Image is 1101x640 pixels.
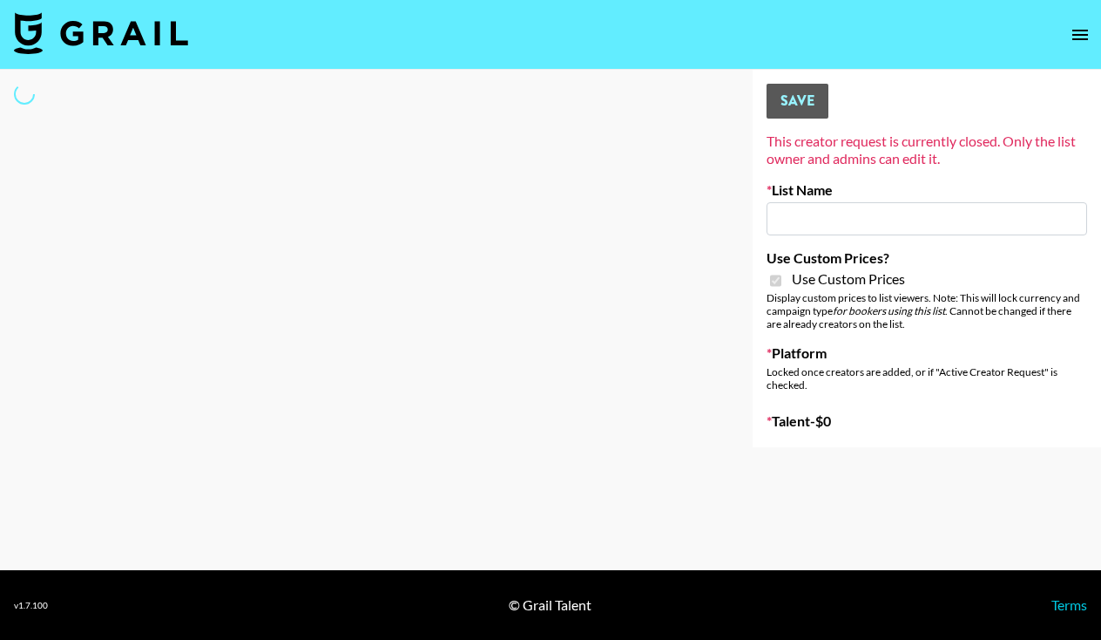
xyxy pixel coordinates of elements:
[767,291,1087,330] div: Display custom prices to list viewers. Note: This will lock currency and campaign type . Cannot b...
[767,249,1087,267] label: Use Custom Prices?
[509,596,591,614] div: © Grail Talent
[14,12,188,54] img: Grail Talent
[767,133,1087,167] div: This creator request is currently closed. Only the list owner and admins can edit it.
[1063,17,1098,52] button: open drawer
[14,600,48,611] div: v 1.7.100
[767,412,1087,430] label: Talent - $ 0
[767,181,1087,199] label: List Name
[767,344,1087,362] label: Platform
[1051,596,1087,613] a: Terms
[792,270,905,288] span: Use Custom Prices
[833,304,945,317] em: for bookers using this list
[767,84,828,119] button: Save
[767,365,1087,391] div: Locked once creators are added, or if "Active Creator Request" is checked.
